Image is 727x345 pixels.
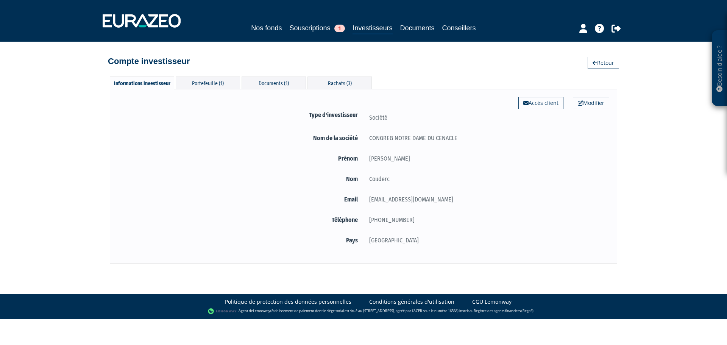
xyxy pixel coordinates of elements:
[472,298,512,306] a: CGU Lemonway
[289,23,345,33] a: Souscriptions1
[225,298,351,306] a: Politique de protection des données personnelles
[363,174,609,184] div: Couderc
[369,298,454,306] a: Conditions générales d'utilisation
[400,23,435,33] a: Documents
[363,215,609,225] div: [PHONE_NUMBER]
[363,195,609,204] div: [EMAIL_ADDRESS][DOMAIN_NAME]
[118,110,363,120] label: Type d'investisseur
[118,215,363,225] label: Téléphone
[363,113,609,122] div: Société
[208,308,237,315] img: logo-lemonway.png
[474,309,534,314] a: Registre des agents financiers (Regafi)
[253,309,270,314] a: Lemonway
[110,76,174,89] div: Informations investisseur
[103,14,181,28] img: 1732889491-logotype_eurazeo_blanc_rvb.png
[715,34,724,103] p: Besoin d'aide ?
[334,25,345,32] span: 1
[353,23,392,34] a: Investisseurs
[118,195,363,204] label: Email
[108,57,190,66] h4: Compte investisseur
[176,76,240,89] div: Portefeuille (1)
[118,154,363,163] label: Prénom
[118,133,363,143] label: Nom de la société
[8,308,719,315] div: - Agent de (établissement de paiement dont le siège social est situé au [STREET_ADDRESS], agréé p...
[518,97,563,109] a: Accès client
[363,154,609,163] div: [PERSON_NAME]
[307,76,372,89] div: Rachats (3)
[118,174,363,184] label: Nom
[363,236,609,245] div: [GEOGRAPHIC_DATA]
[588,57,619,69] a: Retour
[363,133,609,143] div: CONGREG NOTRE DAME DU CENACLE
[442,23,476,33] a: Conseillers
[251,23,282,33] a: Nos fonds
[573,97,609,109] a: Modifier
[242,76,306,89] div: Documents (1)
[118,236,363,245] label: Pays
